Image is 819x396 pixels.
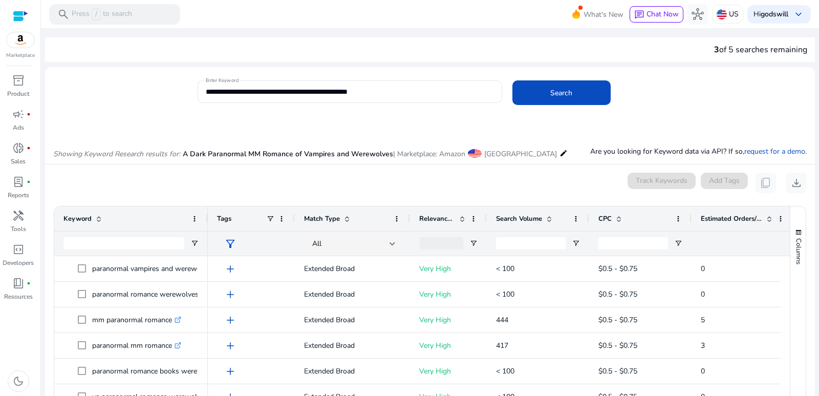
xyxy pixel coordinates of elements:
span: $0.5 - $0.75 [598,315,637,325]
span: campaign [12,108,25,120]
span: $0.5 - $0.75 [598,366,637,376]
p: Press to search [72,9,132,20]
i: Showing Keyword Research results for: [53,149,180,159]
span: download [790,177,803,189]
span: < 100 [496,289,514,299]
span: / [92,9,101,20]
span: A Dark Paranormal MM Romance of Vampires and Werewolves [183,149,393,159]
span: fiber_manual_record [27,112,31,116]
button: Open Filter Menu [572,239,580,247]
p: Hi [753,11,788,18]
span: [GEOGRAPHIC_DATA] [484,149,557,159]
mat-label: Enter Keyword [206,77,239,84]
span: fiber_manual_record [27,180,31,184]
p: Very High [419,335,478,356]
button: chatChat Now [630,6,683,23]
span: 417 [496,341,508,350]
p: Marketplace [6,52,35,59]
span: add [224,288,236,301]
p: Very High [419,258,478,279]
button: Search [512,80,611,105]
span: inventory_2 [12,74,25,87]
span: Chat Now [646,9,679,19]
span: fiber_manual_record [27,281,31,285]
span: Search [550,88,572,98]
p: Resources [4,292,33,301]
span: add [224,263,236,275]
button: Open Filter Menu [469,239,478,247]
p: Reports [8,191,29,200]
input: Keyword Filter Input [63,237,184,249]
p: paranormal romance werewolves [92,284,208,305]
span: add [224,340,236,352]
p: paranormal romance books werewolves [92,361,229,382]
span: handyman [12,210,25,222]
span: hub [692,8,704,20]
input: Search Volume Filter Input [496,237,566,249]
div: of 5 searches remaining [714,44,807,56]
p: Ads [13,123,24,132]
p: Very High [419,361,478,382]
span: $0.5 - $0.75 [598,289,637,299]
span: All [312,239,321,248]
span: add [224,365,236,378]
span: 0 [701,289,705,299]
span: filter_alt [224,238,236,250]
span: Estimated Orders/Month [701,214,762,223]
b: godswill [761,9,788,19]
button: Open Filter Menu [190,239,199,247]
p: Very High [419,284,478,305]
span: book_4 [12,277,25,289]
span: Search Volume [496,214,542,223]
span: donut_small [12,142,25,154]
span: Tags [217,214,231,223]
p: Sales [11,157,26,166]
p: US [729,5,739,23]
span: code_blocks [12,243,25,256]
span: $0.5 - $0.75 [598,341,637,350]
span: 0 [701,264,705,274]
p: Tools [11,224,26,234]
span: search [57,8,70,20]
p: paranormal mm romance [92,335,181,356]
span: add [224,314,236,326]
img: us.svg [717,9,727,19]
span: Keyword [63,214,92,223]
img: amazon.svg [7,32,34,48]
span: $0.5 - $0.75 [598,264,637,274]
span: 3 [701,341,705,350]
span: Columns [794,238,803,264]
mat-icon: edit [559,147,568,159]
span: 5 [701,315,705,325]
p: Product [7,89,29,98]
p: Very High [419,309,478,330]
span: | Marketplace: Amazon [393,149,465,159]
span: 3 [714,44,719,55]
a: request for a demo [744,147,805,156]
p: Extended Broad [304,284,401,305]
button: hub [687,4,708,25]
span: fiber_manual_record [27,146,31,150]
span: keyboard_arrow_down [792,8,805,20]
span: chat [634,10,644,20]
span: < 100 [496,366,514,376]
button: Open Filter Menu [674,239,682,247]
p: Are you looking for Keyword data via API? If so, . [590,146,807,157]
span: What's New [584,6,623,24]
button: download [786,173,807,193]
p: mm paranormal romance [92,309,181,330]
span: CPC [598,214,612,223]
span: dark_mode [12,375,25,387]
p: Extended Broad [304,309,401,330]
p: paranormal vampires and werewolves [92,258,223,279]
p: Extended Broad [304,335,401,356]
span: 0 [701,366,705,376]
span: Match Type [304,214,340,223]
p: Extended Broad [304,361,401,382]
span: Relevance Score [419,214,455,223]
span: < 100 [496,264,514,274]
input: CPC Filter Input [598,237,668,249]
span: 444 [496,315,508,325]
p: Extended Broad [304,258,401,279]
span: lab_profile [12,176,25,188]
